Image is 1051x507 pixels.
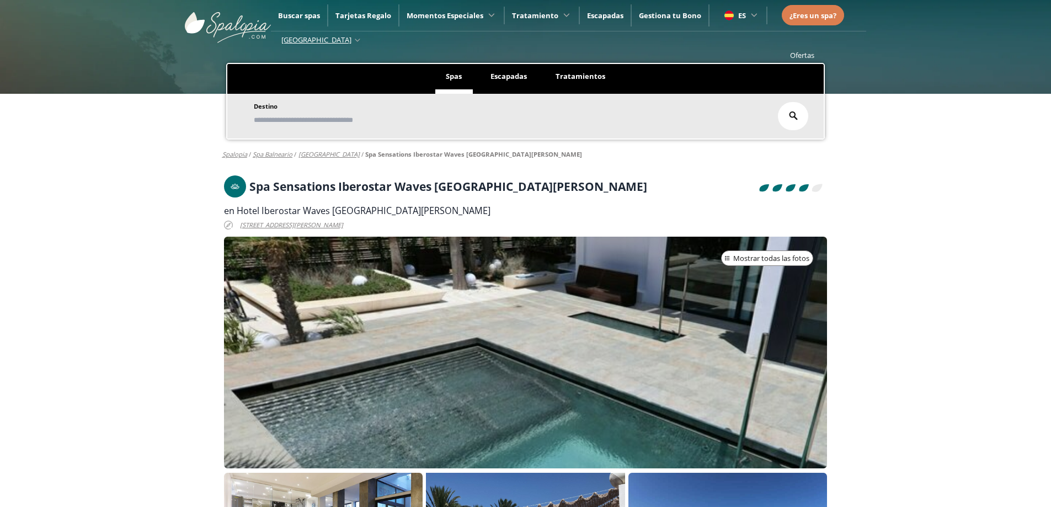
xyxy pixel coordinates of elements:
a: spa balneario [253,150,292,158]
span: ¿Eres un spa? [789,10,836,20]
a: Tarjetas Regalo [335,10,391,20]
a: Buscar spas [278,10,320,20]
span: Mostrar todas las fotos [733,253,809,264]
span: / [294,150,296,159]
span: [GEOGRAPHIC_DATA] [281,35,351,45]
img: ImgLogoSpalopia.BvClDcEz.svg [185,1,271,43]
span: / [361,150,364,159]
span: Escapadas [490,71,527,81]
a: Gestiona tu Bono [639,10,701,20]
a: Ofertas [790,50,814,60]
span: Destino [254,102,278,110]
a: [GEOGRAPHIC_DATA] [298,150,360,158]
a: Spa Sensations Iberostar Waves [GEOGRAPHIC_DATA][PERSON_NAME] [365,150,582,158]
h1: Spa Sensations Iberostar Waves [GEOGRAPHIC_DATA][PERSON_NAME] [249,180,647,193]
span: / [249,150,251,159]
span: en Hotel Iberostar Waves [GEOGRAPHIC_DATA][PERSON_NAME] [224,205,490,217]
a: Escapadas [587,10,623,20]
span: Tratamientos [556,71,605,81]
a: ¿Eres un spa? [789,9,836,22]
a: Spalopia [222,150,247,158]
span: [STREET_ADDRESS][PERSON_NAME] [240,219,343,232]
span: Spas [446,71,462,81]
